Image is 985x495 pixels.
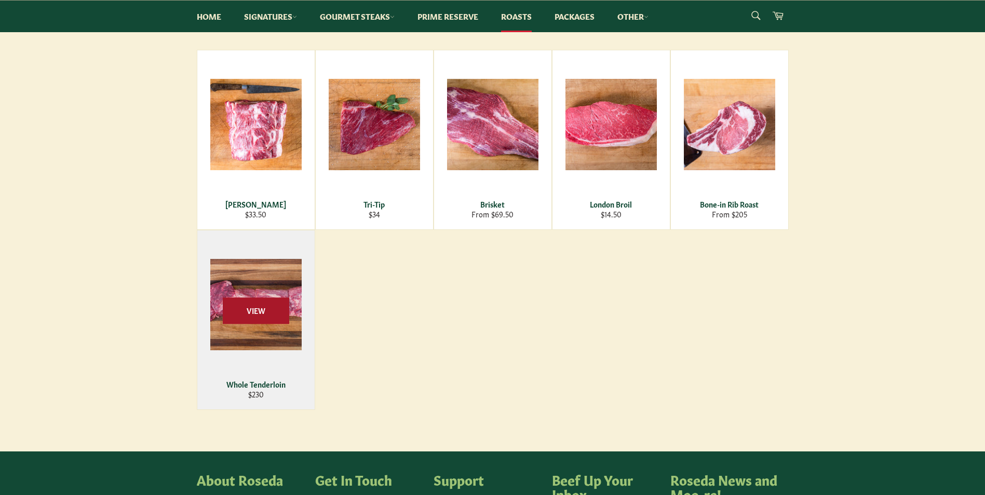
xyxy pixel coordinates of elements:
a: Signatures [234,1,307,32]
a: Gourmet Steaks [309,1,405,32]
a: London Broil London Broil $14.50 [552,50,670,230]
h4: Get In Touch [315,472,423,487]
a: Tri-Tip Tri-Tip $34 [315,50,434,230]
div: Whole Tenderloin [204,379,308,389]
div: Brisket [440,199,545,209]
a: Roasts [491,1,542,32]
h4: Support [434,472,542,487]
a: Packages [544,1,605,32]
a: Whole Tenderloin Whole Tenderloin $230 View [197,230,315,410]
div: $14.50 [559,209,663,219]
img: Bone-in Rib Roast [684,79,775,170]
a: Brisket Brisket From $69.50 [434,50,552,230]
img: London Broil [565,79,657,170]
div: Tri-Tip [322,199,426,209]
h4: About Roseda [197,472,305,487]
div: From $69.50 [440,209,545,219]
div: [PERSON_NAME] [204,199,308,209]
div: London Broil [559,199,663,209]
a: Other [607,1,659,32]
img: Chuck Roast [210,79,302,170]
div: Bone-in Rib Roast [677,199,781,209]
a: Home [186,1,232,32]
div: $33.50 [204,209,308,219]
a: Prime Reserve [407,1,489,32]
span: View [223,297,289,324]
a: Chuck Roast [PERSON_NAME] $33.50 [197,50,315,230]
div: From $205 [677,209,781,219]
img: Brisket [447,79,538,170]
img: Tri-Tip [329,79,420,170]
a: Bone-in Rib Roast Bone-in Rib Roast From $205 [670,50,789,230]
div: $34 [322,209,426,219]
